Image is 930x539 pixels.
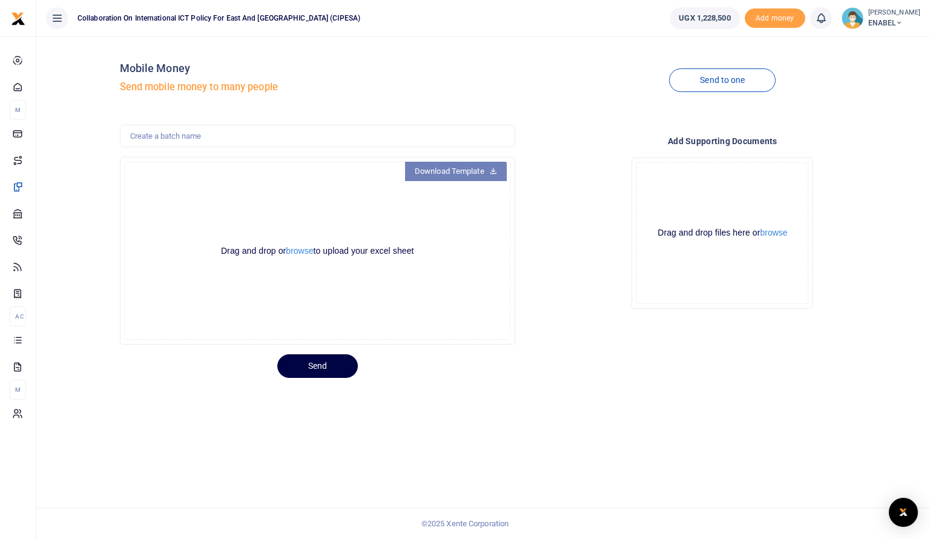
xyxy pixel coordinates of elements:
[120,125,515,148] input: Create a batch name
[11,12,25,26] img: logo-small
[679,12,730,24] span: UGX 1,228,500
[868,8,920,18] small: [PERSON_NAME]
[286,246,313,255] button: browse
[172,245,463,257] div: Drag and drop or to upload your excel sheet
[842,7,863,29] img: profile-user
[637,227,808,239] div: Drag and drop files here or
[120,157,515,345] div: File Uploader
[120,62,515,75] h4: Mobile Money
[525,134,920,148] h4: Add supporting Documents
[120,81,515,93] h5: Send mobile money to many people
[842,7,920,29] a: profile-user [PERSON_NAME] ENABEL
[745,8,805,28] span: Add money
[10,100,26,120] li: M
[745,8,805,28] li: Toup your wallet
[405,162,507,181] a: Download Template
[669,68,776,92] a: Send to one
[760,228,787,237] button: browse
[277,354,358,378] button: Send
[665,7,744,29] li: Wallet ballance
[745,13,805,22] a: Add money
[670,7,739,29] a: UGX 1,228,500
[10,306,26,326] li: Ac
[868,18,920,28] span: ENABEL
[10,380,26,400] li: M
[73,13,365,24] span: Collaboration on International ICT Policy For East and [GEOGRAPHIC_DATA] (CIPESA)
[632,157,813,309] div: File Uploader
[11,13,25,22] a: logo-small logo-large logo-large
[889,498,918,527] div: Open Intercom Messenger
